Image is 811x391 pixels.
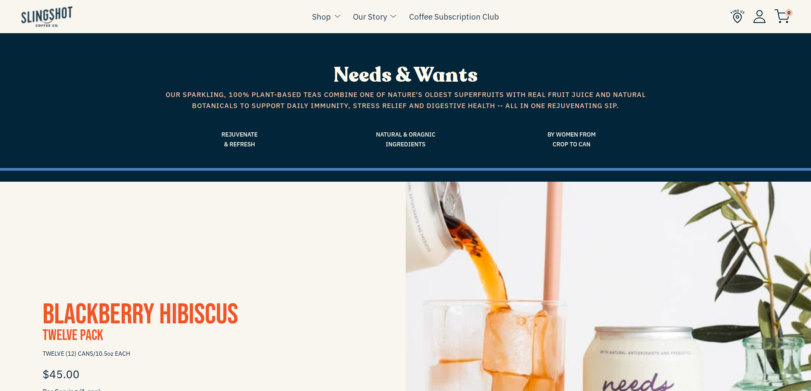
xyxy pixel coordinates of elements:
[312,10,331,23] a: Shop
[43,326,103,345] span: Twelve Pack
[43,297,238,332] a: Blackberry Hibiscus
[409,10,499,23] a: Coffee Subscription Club
[353,10,387,23] a: Our Story
[43,361,363,387] div: $45.00
[163,89,648,111] span: Our sparkling, 100% plant-based teas combine one of nature's oldest superfruits with real fruit j...
[329,130,482,149] span: Natural & Oragnic Ingredients
[495,130,648,149] span: By Women From Crop to Can
[753,10,766,23] img: Account
[774,11,790,21] a: 0
[163,130,316,149] span: Rejuvenate & Refresh
[333,61,478,89] span: Needs & Wants
[731,9,745,23] img: Find Us
[774,9,790,23] img: cart
[785,9,793,17] span: 0
[43,346,363,361] span: TWELVE (12) CANS/10.5oz EACH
